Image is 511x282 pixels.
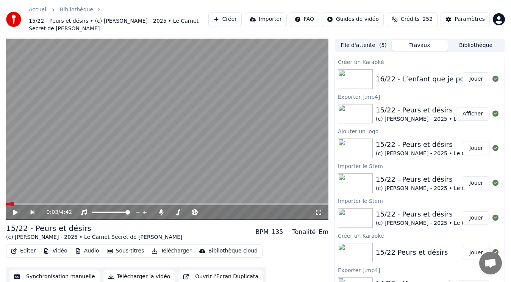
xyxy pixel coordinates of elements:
div: 16/22 - L’enfant que je porte [376,74,474,84]
img: youka [6,12,21,27]
button: Éditer [8,246,39,256]
div: 15/22 - Peurs et désirs [6,223,182,234]
button: Jouer [463,72,489,86]
span: Crédits [401,16,419,23]
nav: breadcrumb [29,6,208,33]
div: (c) [PERSON_NAME] - 2025 • Le Carnet Secret de [PERSON_NAME] [6,234,182,241]
button: Audio [72,246,102,256]
span: 252 [422,16,433,23]
div: BPM [256,227,269,237]
div: Exporter [.mp4] [335,265,505,274]
a: Accueil [29,6,48,14]
button: Jouer [463,176,489,190]
button: Bibliothèque [448,40,504,51]
div: Tonalité [292,227,316,237]
a: Bibliothèque [60,6,93,14]
div: Importer le Stem [335,196,505,205]
span: 0:03 [47,209,58,216]
div: Em [319,227,328,237]
button: Afficher [456,107,489,121]
span: ( 5 ) [379,42,387,49]
div: Ajouter un logo [335,126,505,136]
div: Créer un Karaoké [335,57,505,66]
button: File d'attente [336,40,392,51]
button: Travaux [392,40,448,51]
div: 135 [272,227,283,237]
button: Sous-titres [104,246,147,256]
div: Paramètres [455,16,485,23]
div: 15/22 Peurs et désirs [376,247,448,258]
button: Jouer [463,142,489,155]
a: Ouvrir le chat [479,252,502,274]
button: Télécharger [148,246,194,256]
div: / [47,209,65,216]
div: Exporter [.mp4] [335,92,505,101]
span: 15/22 - Peurs et désirs • (c) [PERSON_NAME] - 2025 • Le Carnet Secret de [PERSON_NAME] [29,17,208,33]
button: Jouer [463,246,489,259]
button: Paramètres [441,12,490,26]
button: Crédits252 [387,12,438,26]
div: Créer un Karaoké [335,231,505,240]
button: Jouer [463,211,489,225]
button: Créer [208,12,242,26]
button: Guides de vidéo [322,12,384,26]
span: 4:42 [60,209,72,216]
button: FAQ [290,12,319,26]
button: Importer [245,12,287,26]
button: Vidéo [40,246,70,256]
div: Bibliothèque cloud [208,247,258,255]
div: Importer le Stem [335,161,505,170]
